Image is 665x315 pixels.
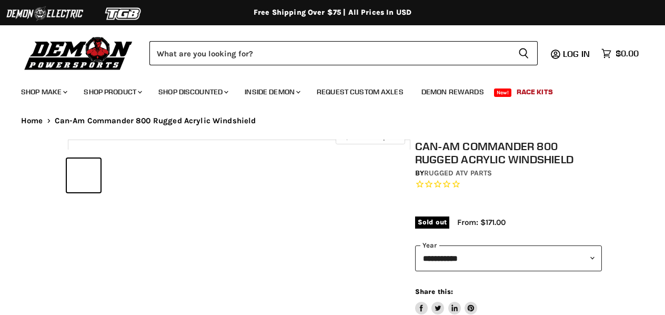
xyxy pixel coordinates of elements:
[415,245,602,271] select: year
[414,81,492,103] a: Demon Rewards
[494,88,512,97] span: New!
[616,48,639,58] span: $0.00
[149,41,538,65] form: Product
[415,140,602,166] h1: Can-Am Commander 800 Rugged Acrylic Windshield
[415,168,602,179] div: by
[415,179,602,190] span: Rated 0.0 out of 5 stars 0 reviews
[415,287,478,315] aside: Share this:
[149,41,510,65] input: Search
[76,81,148,103] a: Shop Product
[563,48,590,59] span: Log in
[510,41,538,65] button: Search
[237,81,307,103] a: Inside Demon
[67,159,100,192] button: IMAGE thumbnail
[13,81,74,103] a: Shop Make
[558,49,596,58] a: Log in
[415,216,449,228] span: Sold out
[341,133,399,141] span: Click to expand
[309,81,411,103] a: Request Custom Axles
[21,34,136,72] img: Demon Powersports
[424,169,492,178] a: Rugged ATV Parts
[596,46,644,61] a: $0.00
[13,77,636,103] ul: Main menu
[415,288,453,296] span: Share this:
[55,116,256,125] span: Can-Am Commander 800 Rugged Acrylic Windshield
[84,4,163,24] img: TGB Logo 2
[5,4,84,24] img: Demon Electric Logo 2
[150,81,235,103] a: Shop Discounted
[509,81,561,103] a: Race Kits
[21,116,43,125] a: Home
[457,218,506,227] span: From: $171.00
